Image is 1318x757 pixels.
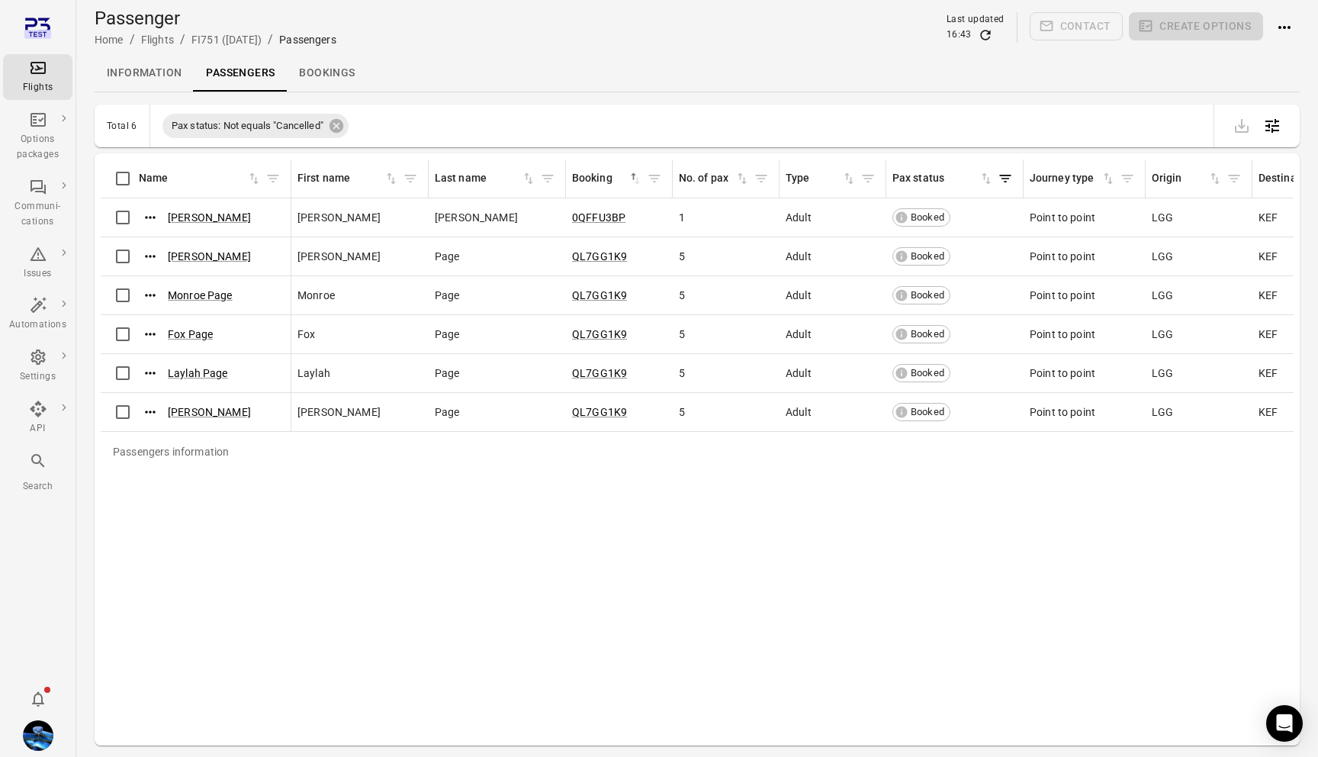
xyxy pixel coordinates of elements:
[572,289,627,301] a: QL7GG1K9
[9,80,66,95] div: Flights
[786,288,812,303] span: Adult
[1152,404,1173,420] span: LGG
[892,170,994,187] div: Sort by pax status in ascending order
[536,167,559,190] button: Filter by last name
[1259,210,1278,225] span: KEF
[139,206,162,229] button: Actions
[1116,167,1139,190] button: Filter by journey type
[1030,170,1101,187] div: Journey type
[17,714,59,757] button: Daníel Benediktsson
[435,210,518,225] span: [PERSON_NAME]
[572,367,627,379] a: QL7GG1K9
[95,31,336,49] nav: Breadcrumbs
[572,250,627,263] a: QL7GG1K9
[3,173,72,234] a: Communi-cations
[905,327,950,342] span: Booked
[1259,327,1278,342] span: KEF
[168,250,251,263] a: [PERSON_NAME]
[679,249,685,264] span: 5
[3,54,72,100] a: Flights
[857,167,879,190] button: Filter by type
[786,327,812,342] span: Adult
[786,366,812,381] span: Adult
[101,432,241,472] div: Passengers information
[130,31,135,49] li: /
[9,369,66,385] div: Settings
[1259,404,1278,420] span: KEF
[297,170,399,187] span: First name
[905,249,950,264] span: Booked
[9,317,66,333] div: Automations
[1152,170,1223,187] div: Sort by origin in ascending order
[1259,366,1278,381] span: KEF
[168,289,233,301] a: Monroe Page
[905,404,950,420] span: Booked
[297,249,381,264] span: [PERSON_NAME]
[279,32,336,47] div: Passengers
[679,327,685,342] span: 5
[435,404,460,420] span: Page
[1030,12,1124,43] span: Please make a selection to create communications
[297,404,381,420] span: [PERSON_NAME]
[1030,288,1095,303] span: Point to point
[1030,366,1095,381] span: Point to point
[3,343,72,389] a: Settings
[1152,249,1173,264] span: LGG
[1152,170,1207,187] div: Origin
[262,167,284,190] button: Filter by name
[435,249,460,264] span: Page
[1152,366,1173,381] span: LGG
[750,167,773,190] span: Filter by no. of pax
[679,170,735,187] div: No. of pax
[139,323,162,346] button: Actions
[1152,210,1173,225] span: LGG
[9,421,66,436] div: API
[905,210,950,225] span: Booked
[572,406,627,418] a: QL7GG1K9
[9,266,66,282] div: Issues
[95,55,194,92] a: Information
[905,366,950,381] span: Booked
[191,34,262,46] a: FI751 ([DATE])
[435,170,521,187] div: Last name
[3,447,72,498] button: Search
[399,167,422,190] button: Filter by first name
[905,288,950,303] span: Booked
[297,327,315,342] span: Fox
[1030,249,1095,264] span: Point to point
[572,170,628,187] div: Booking
[287,55,367,92] a: Bookings
[572,211,625,224] a: 0QFFU3BP
[139,401,162,424] button: Actions
[3,395,72,441] a: API
[786,170,857,187] span: Type
[679,404,685,420] span: 5
[9,132,66,163] div: Options packages
[180,31,185,49] li: /
[435,327,460,342] span: Page
[297,288,335,303] span: Monroe
[268,31,273,49] li: /
[1030,170,1116,187] span: Journey type
[892,170,979,187] div: Pax status
[1030,210,1095,225] span: Point to point
[786,170,857,187] div: Sort by type in ascending order
[1152,327,1173,342] span: LGG
[994,167,1017,190] button: Filter by pax status
[435,170,536,187] div: Sort by last name in ascending order
[786,210,812,225] span: Adult
[9,199,66,230] div: Communi-cations
[139,284,162,307] button: Actions
[679,170,750,187] span: No. of pax
[786,170,841,187] div: Type
[297,210,381,225] span: [PERSON_NAME]
[1223,167,1246,190] button: Filter by origin
[139,170,262,187] span: Name
[297,366,330,381] span: Laylah
[168,328,213,340] a: Fox Page
[643,167,666,190] button: Filter by booking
